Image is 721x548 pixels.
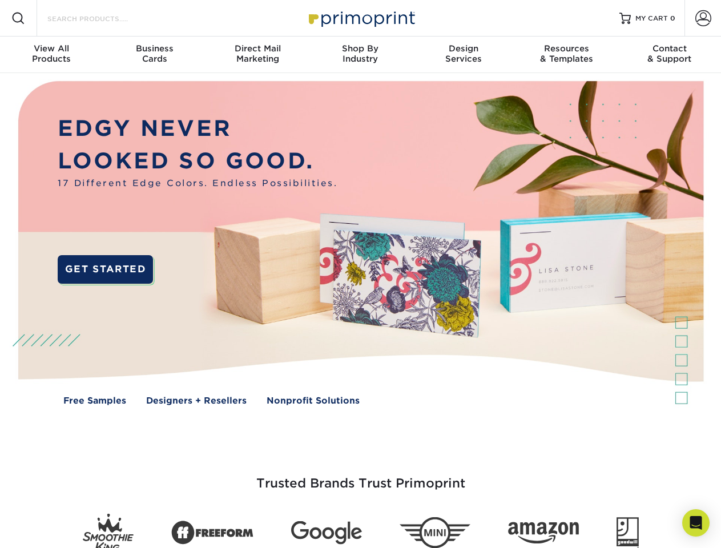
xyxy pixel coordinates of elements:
span: Resources [515,43,618,54]
a: Nonprofit Solutions [267,394,360,408]
a: Free Samples [63,394,126,408]
p: EDGY NEVER [58,112,337,145]
div: Industry [309,43,412,64]
img: Amazon [508,522,579,544]
div: & Templates [515,43,618,64]
a: Contact& Support [618,37,721,73]
span: Design [412,43,515,54]
div: Cards [103,43,206,64]
img: Goodwill [617,517,639,548]
img: Primoprint [304,6,418,30]
a: BusinessCards [103,37,206,73]
span: Direct Mail [206,43,309,54]
span: 0 [670,14,675,22]
a: Resources& Templates [515,37,618,73]
a: GET STARTED [58,255,153,284]
div: Services [412,43,515,64]
span: Contact [618,43,721,54]
a: Designers + Resellers [146,394,247,408]
span: Shop By [309,43,412,54]
a: DesignServices [412,37,515,73]
a: Direct MailMarketing [206,37,309,73]
div: Marketing [206,43,309,64]
span: 17 Different Edge Colors. Endless Possibilities. [58,177,337,190]
input: SEARCH PRODUCTS..... [46,11,158,25]
img: Google [291,521,362,545]
span: Business [103,43,206,54]
div: & Support [618,43,721,64]
span: MY CART [635,14,668,23]
div: Open Intercom Messenger [682,509,710,537]
a: Shop ByIndustry [309,37,412,73]
p: LOOKED SO GOOD. [58,145,337,178]
h3: Trusted Brands Trust Primoprint [27,449,695,505]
